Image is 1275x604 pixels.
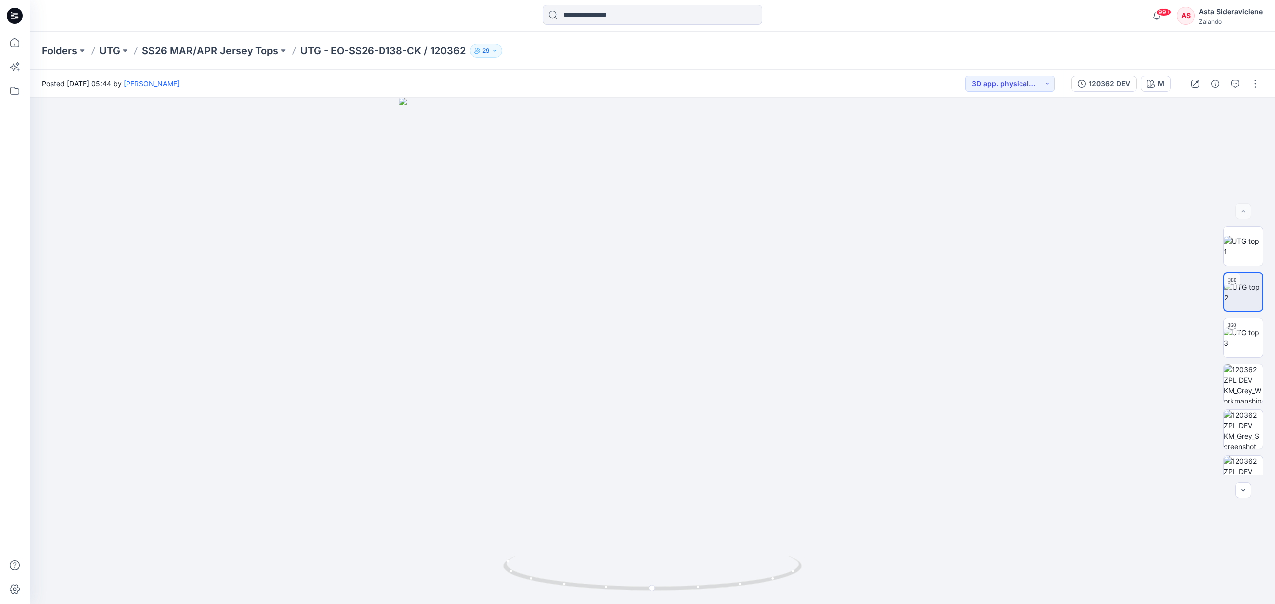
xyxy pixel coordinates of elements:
[1177,7,1195,25] div: AS
[1207,76,1223,92] button: Details
[1089,78,1130,89] div: 120362 DEV
[1224,327,1263,348] img: UTG top 3
[42,78,180,89] span: Posted [DATE] 05:44 by
[1199,18,1263,25] div: Zalando
[1071,76,1137,92] button: 120362 DEV
[1224,236,1263,257] img: UTG top 1
[1199,6,1263,18] div: Asta Sideraviciene
[1224,410,1263,449] img: 120362 ZPL DEV KM_Grey_Screenshot 2025-07-22 124213
[300,44,466,58] p: UTG - EO-SS26-D138-CK / 120362
[142,44,278,58] a: SS26 MAR/APR Jersey Tops
[1141,76,1171,92] button: M
[1224,282,1262,302] img: UTG top 2
[42,44,77,58] a: Folders
[1156,8,1171,16] span: 99+
[1224,364,1263,403] img: 120362 ZPL DEV KM_Grey_Workmanship illustrations - 120362
[99,44,120,58] a: UTG
[1224,456,1263,495] img: 120362 ZPL DEV KM_Grey_Screenshot 2025-07-22 124007
[470,44,502,58] button: 29
[124,79,180,88] a: [PERSON_NAME]
[1158,78,1164,89] div: M
[482,45,490,56] p: 29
